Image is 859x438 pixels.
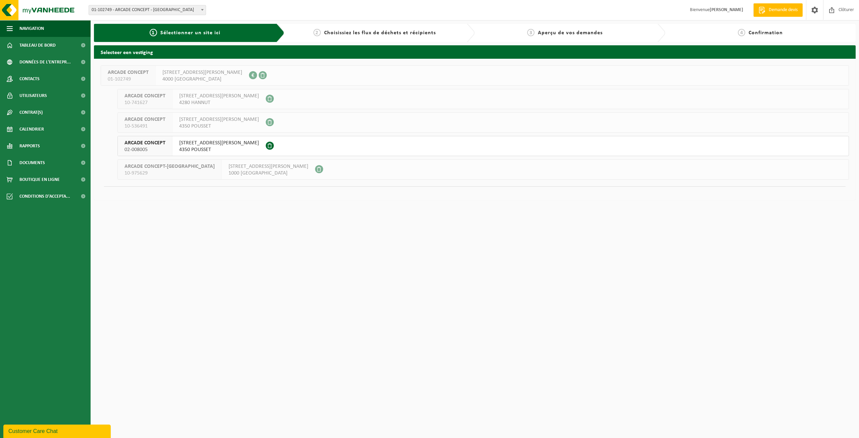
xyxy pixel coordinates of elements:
[19,37,56,54] span: Tableau de bord
[749,30,783,36] span: Confirmation
[108,76,149,83] span: 01-102749
[94,45,856,58] h2: Selecteer een vestiging
[124,170,215,177] span: 10-975629
[160,30,220,36] span: Sélectionner un site ici
[179,140,259,146] span: [STREET_ADDRESS][PERSON_NAME]
[19,154,45,171] span: Documents
[19,87,47,104] span: Utilisateurs
[179,93,259,99] span: [STREET_ADDRESS][PERSON_NAME]
[124,146,165,153] span: 02-008005
[324,30,436,36] span: Choisissiez les flux de déchets et récipients
[179,146,259,153] span: 4350 POUSSET
[89,5,206,15] span: 01-102749 - ARCADE CONCEPT - LIÈGE
[19,20,44,37] span: Navigation
[19,138,40,154] span: Rapports
[229,163,308,170] span: [STREET_ADDRESS][PERSON_NAME]
[124,163,215,170] span: ARCADE CONCEPT-[GEOGRAPHIC_DATA]
[162,69,242,76] span: [STREET_ADDRESS][PERSON_NAME]
[538,30,603,36] span: Aperçu de vos demandes
[124,140,165,146] span: ARCADE CONCEPT
[124,116,165,123] span: ARCADE CONCEPT
[19,70,40,87] span: Contacts
[124,99,165,106] span: 10-741627
[19,54,71,70] span: Données de l'entrepr...
[19,171,60,188] span: Boutique en ligne
[3,423,112,438] iframe: chat widget
[753,3,803,17] a: Demande devis
[527,29,535,36] span: 3
[19,121,44,138] span: Calendrier
[179,116,259,123] span: [STREET_ADDRESS][PERSON_NAME]
[229,170,308,177] span: 1000 [GEOGRAPHIC_DATA]
[710,7,743,12] strong: [PERSON_NAME]
[108,69,149,76] span: ARCADE CONCEPT
[124,93,165,99] span: ARCADE CONCEPT
[767,7,799,13] span: Demande devis
[19,188,70,205] span: Conditions d'accepta...
[179,123,259,130] span: 4350 POUSSET
[117,136,849,156] button: ARCADE CONCEPT 02-008005 [STREET_ADDRESS][PERSON_NAME]4350 POUSSET
[738,29,745,36] span: 4
[124,123,165,130] span: 10-536491
[150,29,157,36] span: 1
[313,29,321,36] span: 2
[19,104,43,121] span: Contrat(s)
[162,76,242,83] span: 4000 [GEOGRAPHIC_DATA]
[179,99,259,106] span: 4280 HANNUT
